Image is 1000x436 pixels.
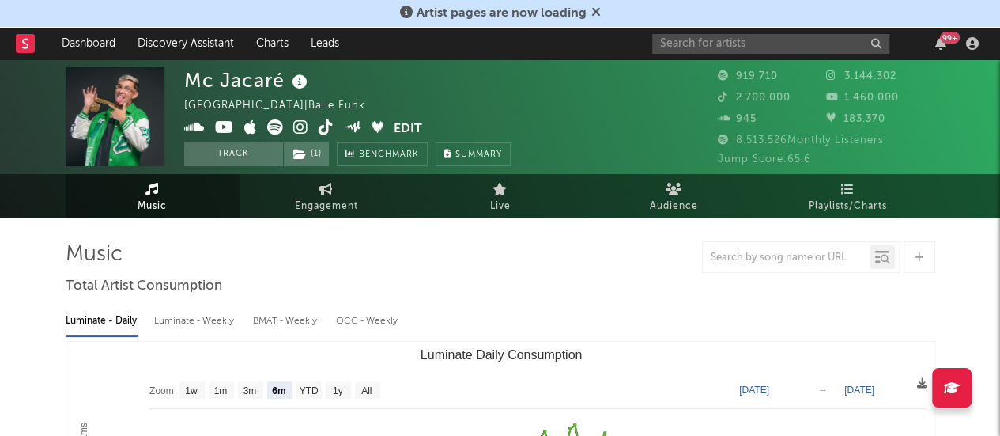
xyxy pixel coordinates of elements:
input: Search by song name or URL [703,252,870,264]
div: BMAT - Weekly [253,308,320,335]
a: Music [66,174,240,218]
span: Jump Score: 65.6 [718,154,811,165]
span: Artist pages are now loading [417,7,587,20]
text: [DATE] [844,385,874,396]
div: Luminate - Daily [66,308,138,335]
span: 945 [718,114,757,124]
span: 919.710 [718,71,778,82]
span: 1.460.000 [826,93,899,103]
span: 183.370 [826,114,885,124]
span: Live [490,197,511,216]
text: 1m [213,385,227,396]
div: OCC - Weekly [336,308,399,335]
text: Zoom [149,385,174,396]
a: Engagement [240,174,413,218]
text: All [361,385,372,396]
span: 3.144.302 [826,71,896,82]
button: Summary [436,142,511,166]
text: YTD [299,385,318,396]
div: Luminate - Weekly [154,308,237,335]
text: 3m [243,385,256,396]
a: Charts [245,28,300,59]
a: Discovery Assistant [126,28,245,59]
text: 1y [332,385,342,396]
button: Edit [394,119,422,139]
input: Search for artists [652,34,889,54]
span: Engagement [295,197,358,216]
text: → [818,385,828,396]
a: Playlists/Charts [761,174,935,218]
button: (1) [284,142,329,166]
span: Audience [650,197,698,216]
span: Summary [455,150,502,159]
span: Dismiss [591,7,601,20]
a: Dashboard [51,28,126,59]
a: Leads [300,28,350,59]
span: Music [138,197,167,216]
button: Track [184,142,283,166]
a: Live [413,174,587,218]
button: 99+ [935,37,946,50]
span: ( 1 ) [283,142,330,166]
div: [GEOGRAPHIC_DATA] | Baile Funk [184,97,383,116]
span: Total Artist Consumption [66,277,222,296]
div: 99 + [940,32,960,44]
span: 8.513.526 Monthly Listeners [718,135,884,146]
text: Luminate Daily Consumption [420,348,582,362]
span: Playlists/Charts [809,197,887,216]
div: Mc Jacaré [184,67,311,93]
text: 6m [272,385,285,396]
span: 2.700.000 [718,93,791,103]
text: [DATE] [739,385,769,396]
span: Benchmark [359,146,419,165]
a: Benchmark [337,142,428,166]
a: Audience [587,174,761,218]
text: 1w [185,385,198,396]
